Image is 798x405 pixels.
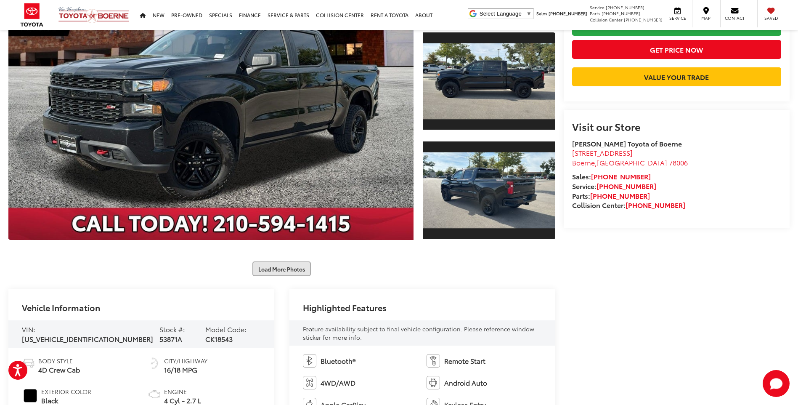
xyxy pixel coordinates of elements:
span: Map [697,15,715,21]
span: Exterior Color [41,387,91,396]
strong: Service: [572,181,656,191]
button: Get Price Now [572,40,781,59]
span: [STREET_ADDRESS] [572,148,633,157]
a: Select Language​ [480,11,532,17]
span: [PHONE_NUMBER] [606,4,644,11]
span: Collision Center [590,16,623,23]
span: 53871A [159,334,182,344]
img: Fuel Economy [148,357,161,370]
span: Android Auto [444,378,487,388]
h2: Visit our Store [572,121,781,132]
a: Expand Photo 1 [423,32,555,131]
span: #000000 [24,389,37,402]
strong: [PERSON_NAME] Toyota of Boerne [572,139,682,148]
svg: Start Chat [763,370,790,397]
span: VIN: [22,324,35,334]
button: Load More Photos [252,261,311,276]
span: Remote Start [444,356,485,366]
span: 16/18 MPG [164,365,207,375]
span: Service [590,4,604,11]
h2: Highlighted Features [303,303,387,312]
img: Bluetooth® [303,354,316,368]
strong: Sales: [572,171,651,181]
a: [PHONE_NUMBER] [591,171,651,181]
span: Stock #: [159,324,185,334]
img: 2022 Chevrolet Silverado 1500 LTD Custom Trail Boss [422,152,557,229]
span: Parts [590,10,600,16]
img: 4WD/AWD [303,376,316,389]
button: Toggle Chat Window [763,370,790,397]
a: Expand Photo 2 [423,141,555,240]
h2: Vehicle Information [22,303,100,312]
span: 4D Crew Cab [38,365,80,375]
strong: Parts: [572,191,650,200]
span: [GEOGRAPHIC_DATA] [597,157,667,167]
a: [PHONE_NUMBER] [597,181,656,191]
span: 78006 [669,157,688,167]
span: CK18543 [205,334,233,344]
img: Vic Vaughan Toyota of Boerne [58,6,130,24]
span: Engine [164,387,201,396]
span: , [572,157,688,167]
span: Body Style [38,357,80,365]
a: Value Your Trade [572,67,781,86]
a: [STREET_ADDRESS] Boerne,[GEOGRAPHIC_DATA] 78006 [572,148,688,167]
a: [PHONE_NUMBER] [626,200,685,210]
span: [PHONE_NUMBER] [624,16,663,23]
span: ▼ [526,11,532,17]
span: Contact [725,15,745,21]
span: Feature availability subject to final vehicle configuration. Please reference window sticker for ... [303,325,534,341]
img: Remote Start [427,354,440,368]
span: Sales [536,10,547,16]
span: [PHONE_NUMBER] [549,10,587,16]
img: 2022 Chevrolet Silverado 1500 LTD Custom Trail Boss [422,43,557,119]
span: 4WD/AWD [321,378,355,388]
span: Service [668,15,687,21]
a: [PHONE_NUMBER] [590,191,650,200]
span: [US_VEHICLE_IDENTIFICATION_NUMBER] [22,334,153,344]
span: [PHONE_NUMBER] [602,10,640,16]
span: Bluetooth® [321,356,355,366]
img: Android Auto [427,376,440,389]
span: Boerne [572,157,595,167]
strong: Collision Center: [572,200,685,210]
span: City/Highway [164,357,207,365]
span: Select Language [480,11,522,17]
span: Saved [762,15,780,21]
span: Model Code: [205,324,247,334]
